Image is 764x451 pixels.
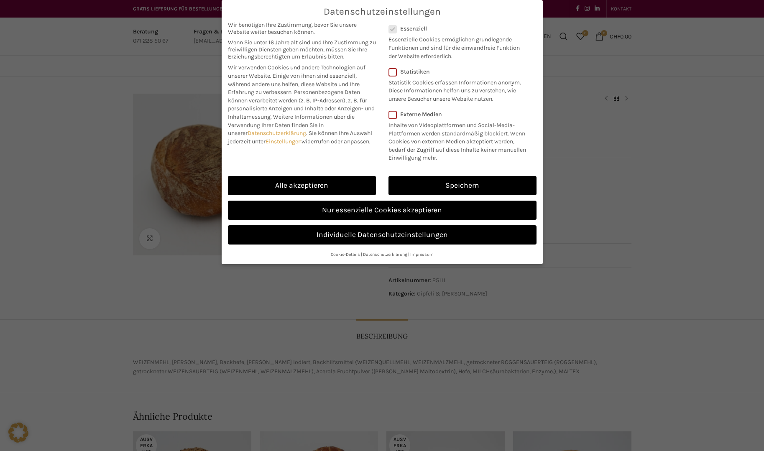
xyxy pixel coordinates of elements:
a: Datenschutzerklärung [248,130,306,137]
a: Impressum [410,252,434,257]
label: Essenziell [388,25,526,32]
a: Cookie-Details [331,252,360,257]
span: Personenbezogene Daten können verarbeitet werden (z. B. IP-Adressen), z. B. für personalisierte A... [228,89,375,120]
a: Datenschutzerklärung [363,252,407,257]
label: Externe Medien [388,111,531,118]
label: Statistiken [388,68,526,75]
a: Alle akzeptieren [228,176,376,195]
p: Essenzielle Cookies ermöglichen grundlegende Funktionen und sind für die einwandfreie Funktion de... [388,32,526,60]
p: Inhalte von Videoplattformen und Social-Media-Plattformen werden standardmäßig blockiert. Wenn Co... [388,118,531,162]
span: Datenschutzeinstellungen [324,6,441,17]
span: Wenn Sie unter 16 Jahre alt sind und Ihre Zustimmung zu freiwilligen Diensten geben möchten, müss... [228,39,376,60]
span: Weitere Informationen über die Verwendung Ihrer Daten finden Sie in unserer . [228,113,355,137]
a: Nur essenzielle Cookies akzeptieren [228,201,537,220]
span: Wir verwenden Cookies und andere Technologien auf unserer Website. Einige von ihnen sind essenzie... [228,64,365,96]
a: Einstellungen [266,138,302,145]
a: Individuelle Datenschutzeinstellungen [228,225,537,245]
a: Speichern [388,176,537,195]
span: Wir benötigen Ihre Zustimmung, bevor Sie unsere Website weiter besuchen können. [228,21,376,36]
span: Sie können Ihre Auswahl jederzeit unter widerrufen oder anpassen. [228,130,372,145]
p: Statistik Cookies erfassen Informationen anonym. Diese Informationen helfen uns zu verstehen, wie... [388,75,526,103]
